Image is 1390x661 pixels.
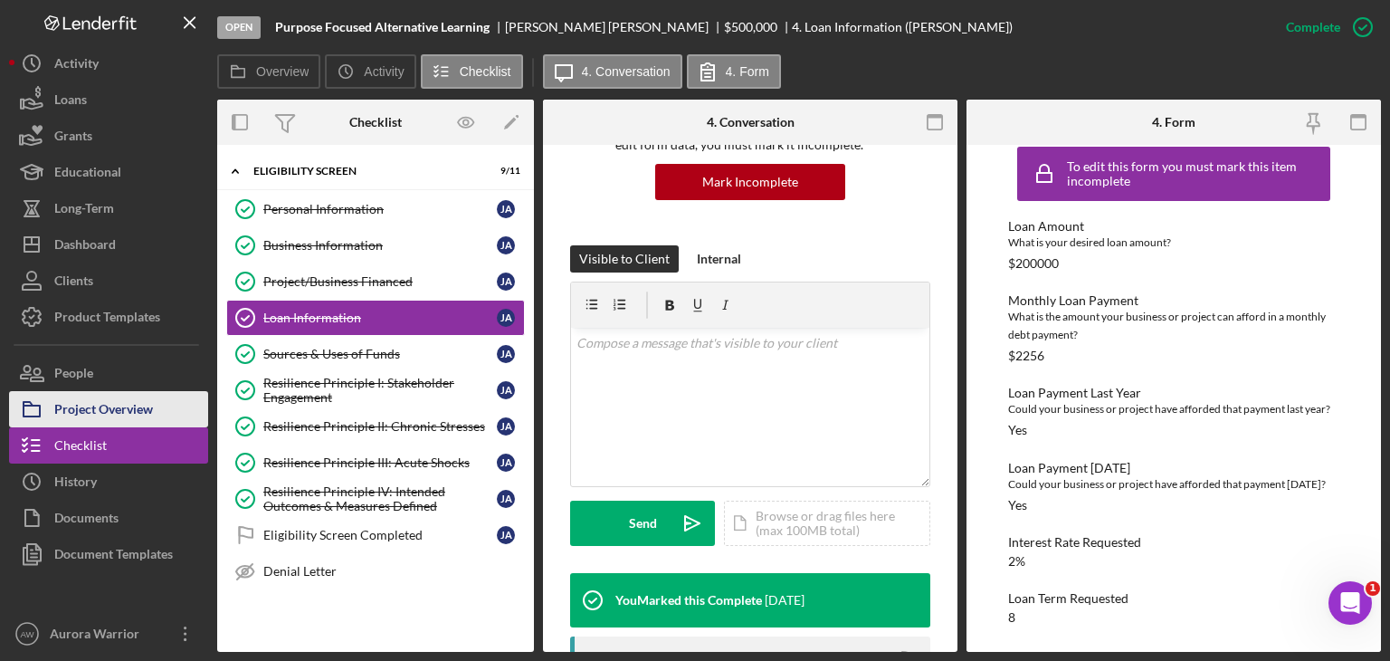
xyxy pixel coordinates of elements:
div: Checklist [349,115,402,129]
button: Project Overview [9,391,208,427]
button: Dashboard [9,226,208,263]
button: Complete [1268,9,1381,45]
button: AWAurora Warrior [9,616,208,652]
div: Resilience Principle II: Chronic Stresses [263,419,497,434]
button: History [9,464,208,500]
a: Sources & Uses of FundsJA [226,336,525,372]
button: Document Templates [9,536,208,572]
div: J A [497,273,515,291]
span: $500,000 [724,19,777,34]
button: Internal [688,245,750,273]
iframe: Intercom live chat [1328,581,1372,625]
div: History [54,464,97,504]
a: Personal InformationJA [226,191,525,227]
div: J A [497,236,515,254]
div: Interest Rate Requested [1008,535,1339,550]
button: Educational [9,154,208,190]
div: J A [497,417,515,436]
div: Loan Payment Last Year [1008,386,1339,400]
div: Project/Business Financed [263,274,497,289]
div: $200000 [1008,256,1059,271]
div: What is the amount your business or project can afford in a monthly debt payment? [1008,308,1339,344]
button: 4. Form [687,54,781,89]
div: J A [497,381,515,399]
button: People [9,355,208,391]
div: Send [629,501,657,546]
div: Loan Information [263,311,497,325]
div: J A [497,490,515,508]
div: J A [497,454,515,472]
button: Mark Incomplete [655,164,845,200]
div: Could your business or project have afforded that payment [DATE]? [1008,475,1339,493]
div: Long-Term [54,190,114,231]
a: Resilience Principle IV: Intended Outcomes & Measures DefinedJA [226,481,525,517]
button: Checklist [9,427,208,464]
button: Checklist [421,54,523,89]
div: Open [217,16,261,39]
div: 4. Form [1152,115,1195,129]
div: What is your desired loan amount? [1008,234,1339,252]
div: Business Information [263,238,497,253]
div: Eligibility Screen Completed [263,528,497,542]
div: Loan Payment [DATE] [1008,461,1339,475]
div: Project Overview [54,391,153,432]
div: Clients [54,263,93,303]
a: Business InformationJA [226,227,525,263]
div: 4. Loan Information ([PERSON_NAME]) [792,20,1013,34]
div: Denial Letter [263,564,524,579]
button: Overview [217,54,320,89]
div: People [54,355,93,396]
a: Resilience Principle I: Stakeholder EngagementJA [226,372,525,408]
a: Resilience Principle II: Chronic StressesJA [226,408,525,445]
div: Loans [54,81,87,122]
a: Project/Business FinancedJA [226,263,525,300]
div: Yes [1008,498,1027,513]
div: Loan Term Requested [1008,591,1339,606]
label: Activity [364,64,404,79]
button: Activity [9,45,208,81]
div: 2% [1008,554,1025,569]
div: Dashboard [54,226,116,267]
a: Resilience Principle III: Acute ShocksJA [226,445,525,481]
div: Document Templates [54,536,173,577]
a: Eligibility Screen CompletedJA [226,517,525,553]
div: Resilience Principle III: Acute Shocks [263,455,497,470]
a: Long-Term [9,190,208,226]
div: Yes [1008,423,1027,437]
div: 4. Conversation [707,115,795,129]
a: Loans [9,81,208,118]
time: 2025-10-03 19:59 [765,593,804,608]
label: Overview [256,64,309,79]
a: Documents [9,500,208,536]
div: Monthly Loan Payment [1008,293,1339,308]
button: 4. Conversation [543,54,682,89]
div: Eligibility Screen [253,166,475,177]
div: [PERSON_NAME] [PERSON_NAME] [505,20,724,34]
button: Grants [9,118,208,154]
b: Purpose Focused Alternative Learning [275,20,490,34]
div: Activity [54,45,99,86]
div: 9 / 11 [488,166,520,177]
button: Visible to Client [570,245,679,273]
div: $2256 [1008,349,1044,363]
div: Resilience Principle I: Stakeholder Engagement [263,376,497,405]
div: 8 [1008,610,1015,625]
div: Aurora Warrior [45,616,163,656]
div: J A [497,309,515,327]
button: Product Templates [9,299,208,335]
a: Denial Letter [226,553,525,589]
div: Product Templates [54,299,160,340]
label: 4. Form [726,64,769,79]
div: Personal Information [263,202,497,216]
div: J A [497,345,515,363]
